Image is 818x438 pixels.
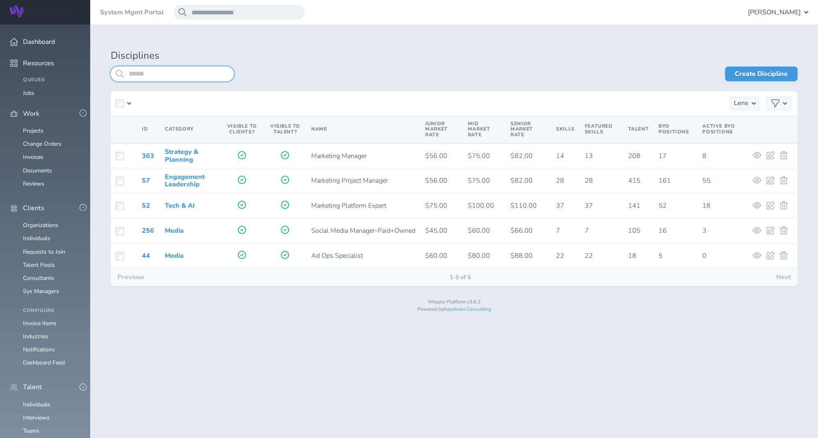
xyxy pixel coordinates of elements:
[770,268,797,286] button: Next
[628,251,636,260] span: 18
[748,9,801,16] span: [PERSON_NAME]
[556,226,560,235] span: 7
[311,226,415,235] span: Social Media Manager-Paid+Owned
[311,151,367,161] span: Marketing Manager
[585,201,593,210] span: 37
[510,120,533,138] span: Senior Market Rate
[311,201,386,210] span: Marketing Platform Expert
[443,274,477,281] span: 1-5 of 5
[23,248,65,256] a: Requests to Join
[468,251,490,260] span: $80.00
[23,38,55,46] span: Dashboard
[702,176,711,185] span: 55
[100,9,164,16] a: System Mgmt Portal
[23,60,54,67] span: Resources
[659,251,663,260] span: 5
[556,201,564,210] span: 37
[444,306,491,312] a: Keystroke Consulting
[585,123,613,135] span: Featured Skills
[510,226,533,235] span: $66.00
[23,414,50,422] a: Interviews
[23,383,42,391] span: Talent
[165,201,195,210] a: Tech & AI
[510,176,533,185] span: $82.00
[165,126,194,132] span: Category
[23,333,48,340] a: Industries
[425,226,447,235] span: $45.00
[23,89,34,97] a: Jobs
[556,176,564,185] span: 28
[425,251,447,260] span: $60.00
[556,126,575,132] span: Skills
[142,176,150,185] a: 57
[111,299,797,305] p: Wripple Platform v3.6.2
[748,5,808,20] button: [PERSON_NAME]
[585,251,593,260] span: 22
[23,140,62,148] a: Change Orders
[510,151,533,161] span: $82.00
[628,151,640,161] span: 208
[585,151,593,161] span: 13
[111,50,797,62] h1: Disciplines
[556,251,564,260] span: 22
[80,110,87,117] button: -
[23,167,52,174] a: Documents
[425,120,448,138] span: Junior Market Rate
[702,201,711,210] span: 18
[425,151,447,161] span: $56.00
[23,110,39,117] span: Work
[23,308,80,314] h4: Configure
[311,251,363,260] span: Ad Ops Specialist
[468,176,490,185] span: $75.00
[23,401,50,408] a: Individuals
[10,5,71,17] img: Wripple
[734,96,748,111] h3: Lens
[165,226,184,235] a: Media
[23,234,50,242] a: Individuals
[702,151,706,161] span: 8
[659,123,689,135] span: BYO Positions
[311,176,388,185] span: Marketing Project Manager
[142,201,150,210] a: 52
[111,307,797,312] p: Powered by
[702,226,706,235] span: 3
[23,180,44,188] a: Reviews
[165,147,198,164] a: Strategy & Planning
[659,201,667,210] span: 52
[659,176,671,185] span: 161
[23,204,44,212] span: Clients
[468,226,490,235] span: $60.00
[227,123,257,135] span: Visible to Clients?
[23,127,43,135] a: Projects
[111,268,151,286] button: Previous
[142,251,150,260] a: 44
[23,359,65,367] a: Dashboard Feed
[725,67,797,81] a: Create Discipline
[23,346,55,353] a: Notifications
[628,126,649,132] span: Talent
[468,201,494,210] span: $100.00
[425,201,447,210] span: $75.00
[468,151,490,161] span: $75.00
[659,151,667,161] span: 17
[80,383,87,390] button: -
[23,261,55,269] a: Talent Pools
[23,274,54,282] a: Consultants
[628,226,640,235] span: 105
[468,120,490,138] span: Mid Market Rate
[142,126,148,132] span: ID
[628,176,640,185] span: 415
[142,151,154,161] a: 363
[628,201,640,210] span: 141
[23,287,59,295] a: Sys Managers
[425,176,447,185] span: $56.00
[556,151,564,161] span: 14
[585,176,593,185] span: 28
[23,427,39,435] a: Teams
[510,201,537,210] span: $110.00
[80,204,87,211] button: -
[165,251,184,260] a: Media
[729,96,761,111] button: Lens
[23,221,58,229] a: Organizations
[702,123,735,135] span: Active BYO Positions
